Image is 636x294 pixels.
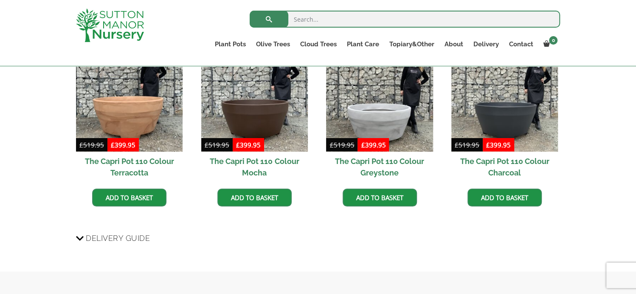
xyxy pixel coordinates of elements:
[86,230,150,246] span: Delivery Guide
[343,189,417,206] a: Add to basket: “The Capri Pot 110 Colour Greystone”
[326,152,433,182] h2: The Capri Pot 110 Colour Greystone
[451,45,558,151] img: The Capri Pot 110 Colour Charcoal
[329,140,354,149] bdi: 519.95
[468,38,504,50] a: Delivery
[201,152,308,182] h2: The Capri Pot 110 Colour Mocha
[250,11,560,28] input: Search...
[76,152,183,182] h2: The Capri Pot 110 Colour Terracotta
[361,140,365,149] span: £
[76,45,183,182] a: Sale! The Capri Pot 110 Colour Terracotta
[201,45,308,182] a: Sale! The Capri Pot 110 Colour Mocha
[549,36,557,45] span: 0
[79,140,83,149] span: £
[342,38,384,50] a: Plant Care
[76,45,183,151] img: The Capri Pot 110 Colour Terracotta
[111,140,135,149] bdi: 399.95
[467,189,542,206] a: Add to basket: “The Capri Pot 110 Colour Charcoal”
[92,189,166,206] a: Add to basket: “The Capri Pot 110 Colour Terracotta”
[451,152,558,182] h2: The Capri Pot 110 Colour Charcoal
[504,38,538,50] a: Contact
[79,140,104,149] bdi: 519.95
[251,38,295,50] a: Olive Trees
[329,140,333,149] span: £
[236,140,240,149] span: £
[205,140,208,149] span: £
[451,45,558,182] a: Sale! The Capri Pot 110 Colour Charcoal
[455,140,479,149] bdi: 519.95
[210,38,251,50] a: Plant Pots
[538,38,560,50] a: 0
[76,8,144,42] img: logo
[201,45,308,151] img: The Capri Pot 110 Colour Mocha
[486,140,490,149] span: £
[439,38,468,50] a: About
[236,140,261,149] bdi: 399.95
[361,140,386,149] bdi: 399.95
[217,189,292,206] a: Add to basket: “The Capri Pot 110 Colour Mocha”
[384,38,439,50] a: Topiary&Other
[326,45,433,182] a: Sale! The Capri Pot 110 Colour Greystone
[486,140,511,149] bdi: 399.95
[205,140,229,149] bdi: 519.95
[295,38,342,50] a: Cloud Trees
[326,45,433,151] img: The Capri Pot 110 Colour Greystone
[111,140,115,149] span: £
[455,140,459,149] span: £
